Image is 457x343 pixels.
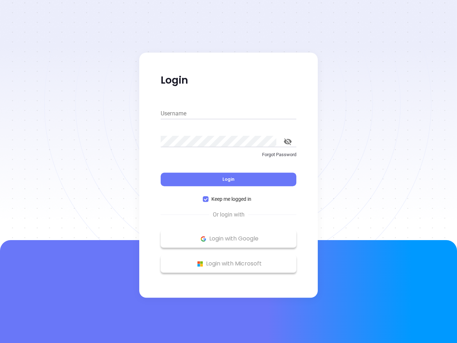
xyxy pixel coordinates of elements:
button: Login [161,173,296,186]
a: Forgot Password [161,151,296,164]
span: Login [222,176,235,182]
button: Google Logo Login with Google [161,230,296,248]
img: Google Logo [199,234,208,243]
p: Forgot Password [161,151,296,158]
span: Keep me logged in [209,195,254,203]
span: Or login with [209,210,248,219]
p: Login [161,74,296,87]
p: Login with Google [164,233,293,244]
p: Login with Microsoft [164,258,293,269]
button: toggle password visibility [279,133,296,150]
img: Microsoft Logo [196,259,205,268]
button: Microsoft Logo Login with Microsoft [161,255,296,273]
